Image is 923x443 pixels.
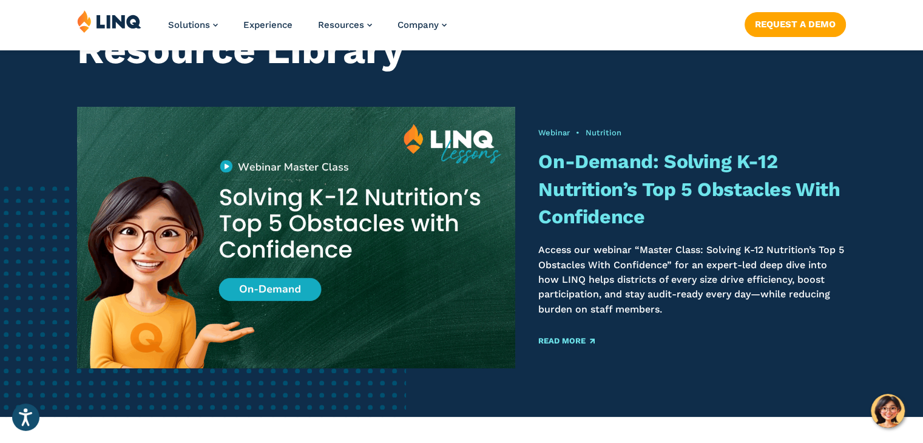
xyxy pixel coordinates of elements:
[538,127,846,138] div: •
[168,19,218,30] a: Solutions
[871,394,905,428] button: Hello, have a question? Let’s chat.
[538,128,570,137] a: Webinar
[168,19,210,30] span: Solutions
[243,19,292,30] a: Experience
[318,19,364,30] span: Resources
[397,19,447,30] a: Company
[586,128,621,137] a: Nutrition
[77,28,846,73] h1: Resource Library
[745,10,846,36] nav: Button Navigation
[77,10,141,33] img: LINQ | K‑12 Software
[538,243,846,317] p: Access our webinar “Master Class: Solving K-12 Nutrition’s Top 5 Obstacles With Confidence” for a...
[168,10,447,50] nav: Primary Navigation
[538,150,840,228] a: On-Demand: Solving K-12 Nutrition’s Top 5 Obstacles With Confidence
[318,19,372,30] a: Resources
[538,337,595,345] a: Read More
[397,19,439,30] span: Company
[745,12,846,36] a: Request a Demo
